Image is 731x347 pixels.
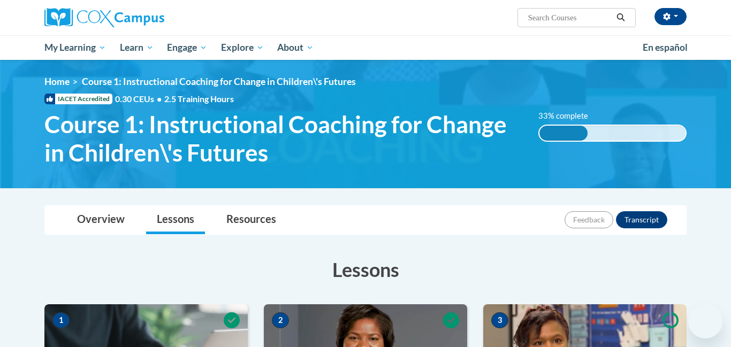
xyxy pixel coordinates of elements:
a: Learn [113,35,161,60]
span: 1 [52,312,70,328]
span: About [277,41,314,54]
span: My Learning [44,41,106,54]
input: Search Courses [527,11,613,24]
span: En español [643,42,688,53]
label: 33% complete [538,110,600,122]
div: 33% complete [539,126,588,141]
a: Engage [160,35,214,60]
button: Search [613,11,629,24]
iframe: Button to launch messaging window [688,304,722,338]
a: Home [44,76,70,87]
div: Main menu [28,35,703,60]
h3: Lessons [44,256,687,283]
span: Engage [167,41,207,54]
a: About [271,35,321,60]
span: 3 [491,312,508,328]
span: 0.30 CEUs [115,93,164,105]
a: Lessons [146,206,205,234]
button: Account Settings [654,8,687,25]
img: Cox Campus [44,8,164,27]
span: Course 1: Instructional Coaching for Change in Children\'s Futures [82,76,356,87]
span: Explore [221,41,264,54]
a: Overview [66,206,135,234]
span: Course 1: Instructional Coaching for Change in Children\'s Futures [44,110,522,167]
a: Explore [214,35,271,60]
button: Transcript [616,211,667,228]
a: Resources [216,206,287,234]
a: Cox Campus [44,8,248,27]
span: IACET Accredited [44,94,112,104]
a: My Learning [37,35,113,60]
span: 2 [272,312,289,328]
span: Learn [120,41,154,54]
button: Feedback [565,211,613,228]
span: 2.5 Training Hours [164,94,234,104]
a: En español [636,36,695,59]
span: • [157,94,162,104]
